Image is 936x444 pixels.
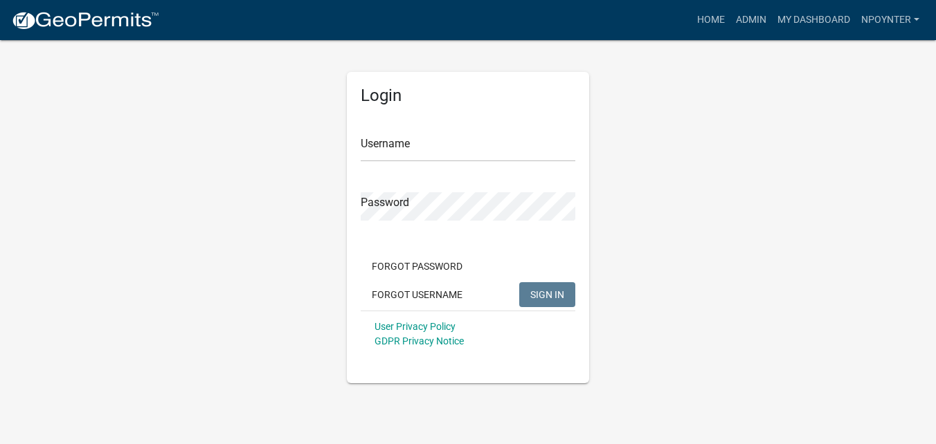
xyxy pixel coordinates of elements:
a: My Dashboard [772,7,856,33]
button: Forgot Password [361,254,474,279]
h5: Login [361,86,575,106]
span: SIGN IN [530,288,564,299]
a: GDPR Privacy Notice [375,335,464,346]
button: SIGN IN [519,282,575,307]
a: Npoynter [856,7,925,33]
a: Admin [730,7,772,33]
a: User Privacy Policy [375,321,456,332]
button: Forgot Username [361,282,474,307]
a: Home [692,7,730,33]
